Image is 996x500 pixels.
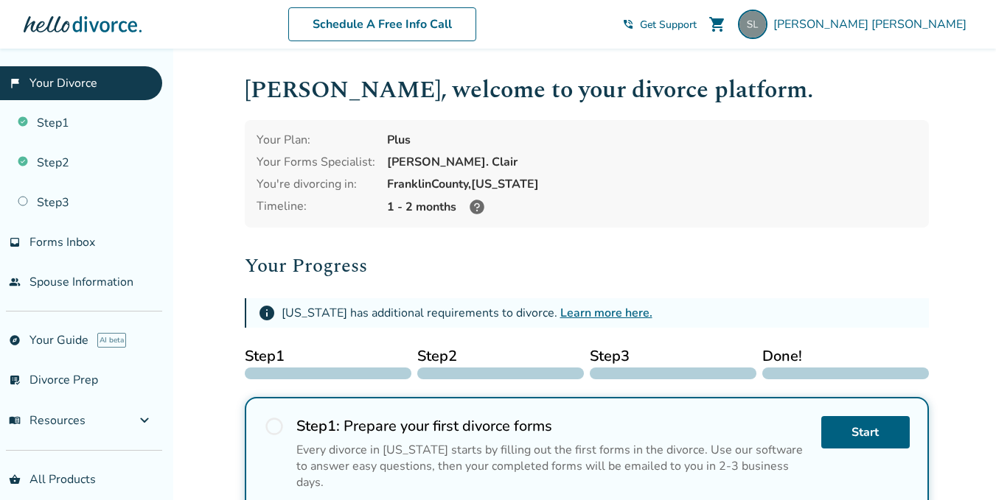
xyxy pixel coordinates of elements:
span: Forms Inbox [29,234,95,250]
img: columbussally@gmail.com [738,10,767,39]
a: phone_in_talkGet Support [622,18,697,32]
span: info [258,304,276,322]
div: Every divorce in [US_STATE] starts by filling out the first forms in the divorce. Use our softwar... [296,442,809,490]
span: Step 3 [590,345,756,367]
span: Get Support [640,18,697,32]
span: list_alt_check [9,374,21,386]
strong: Step 1 : [296,416,340,436]
div: Franklin County, [US_STATE] [387,176,917,192]
span: shopping_basket [9,473,21,485]
a: Learn more here. [560,305,652,321]
div: You're divorcing in: [257,176,375,192]
h2: Prepare your first divorce forms [296,416,809,436]
a: Start [821,416,910,448]
span: inbox [9,236,21,248]
span: [PERSON_NAME] [PERSON_NAME] [773,16,972,32]
h1: [PERSON_NAME] , welcome to your divorce platform. [245,72,929,108]
span: Step 1 [245,345,411,367]
div: Plus [387,132,917,148]
div: 1 - 2 months [387,198,917,216]
span: flag_2 [9,77,21,89]
div: Your Plan: [257,132,375,148]
h2: Your Progress [245,251,929,281]
span: menu_book [9,415,21,426]
iframe: Chat Widget [922,429,996,500]
span: shopping_cart [708,15,726,33]
div: Your Forms Specialist: [257,154,375,170]
span: phone_in_talk [622,18,634,30]
span: AI beta [97,333,126,348]
span: Step 2 [417,345,584,367]
div: [PERSON_NAME]. Clair [387,154,917,170]
span: radio_button_unchecked [264,416,285,437]
span: Done! [762,345,929,367]
span: Resources [9,412,86,429]
div: [US_STATE] has additional requirements to divorce. [282,305,652,321]
a: Schedule A Free Info Call [288,7,476,41]
span: expand_more [136,412,153,429]
span: people [9,276,21,288]
div: Timeline: [257,198,375,216]
span: explore [9,334,21,346]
